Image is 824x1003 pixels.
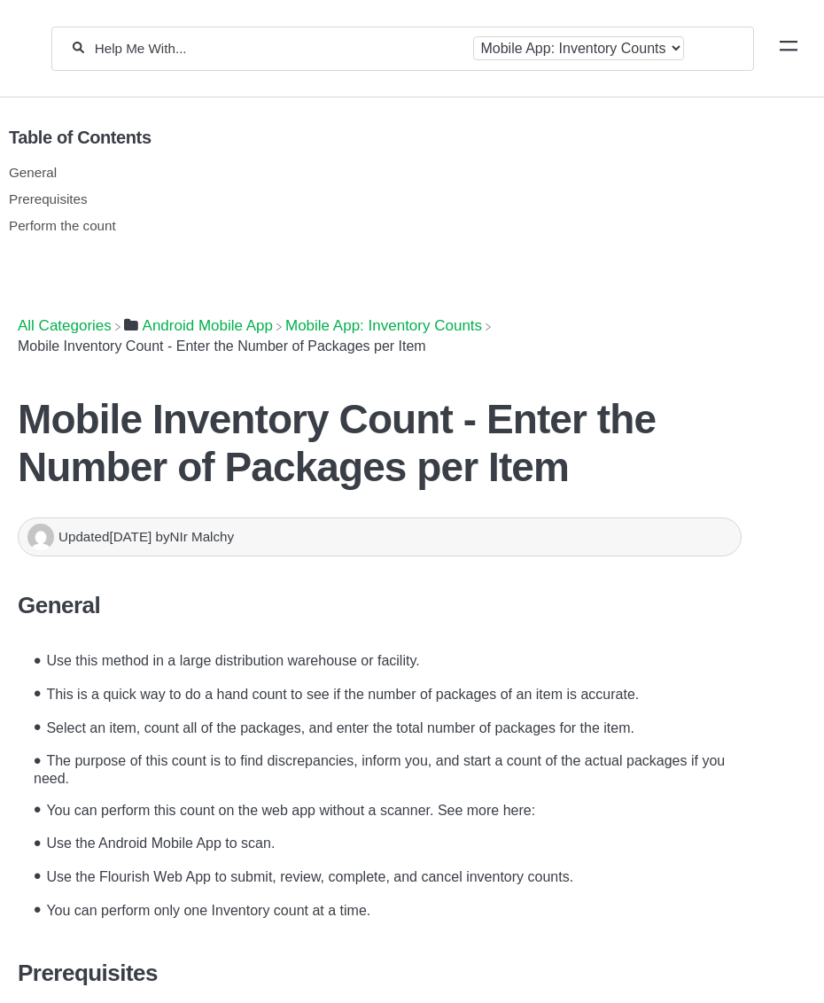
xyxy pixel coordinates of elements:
[27,791,742,825] li: You can perform this count on the web app without a scanner. See more here:
[27,675,742,709] li: This is a quick way to do a hand count to see if the number of packages of an item is accurate.
[27,825,742,859] li: Use the Android Mobile App to scan.
[285,317,482,334] a: Mobile App: Inventory Counts
[124,317,273,334] a: Android Mobile App
[285,317,482,335] span: ​Mobile App: Inventory Counts
[9,165,57,180] a: General
[9,191,88,206] a: Prerequisites
[93,40,465,57] input: Help Me With...
[27,858,742,891] li: Use the Flourish Web App to submit, review, complete, and cancel inventory counts.
[27,709,742,743] li: Select an item, count all of the packages, and enter the total number of packages for the item.
[27,742,742,791] li: The purpose of this count is to find discrepancies, inform you, and start a count of the actual p...
[27,524,54,550] img: NIr Malchy
[18,317,112,335] span: All Categories
[9,97,802,293] section: Table of Contents
[9,128,802,148] h5: Table of Contents
[143,317,273,335] span: ​Android Mobile App
[18,317,112,334] a: Breadcrumb link to All Categories
[780,40,797,58] a: Mobile navigation
[22,37,30,59] img: Flourish Help Center Logo
[27,642,742,676] li: Use this method in a large distribution warehouse or facility.
[18,338,426,354] span: Mobile Inventory Count - Enter the Number of Packages per Item
[18,592,742,619] h3: General
[18,960,742,987] h3: Prerequisites
[9,218,116,233] a: Perform the count
[58,529,155,544] span: Updated
[51,6,755,90] section: Search section
[18,395,742,491] h1: Mobile Inventory Count - Enter the Number of Packages per Item
[170,529,235,544] span: NIr Malchy
[27,891,742,925] li: You can perform only one Inventory count at a time.
[155,529,234,544] span: by
[109,529,152,544] time: [DATE]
